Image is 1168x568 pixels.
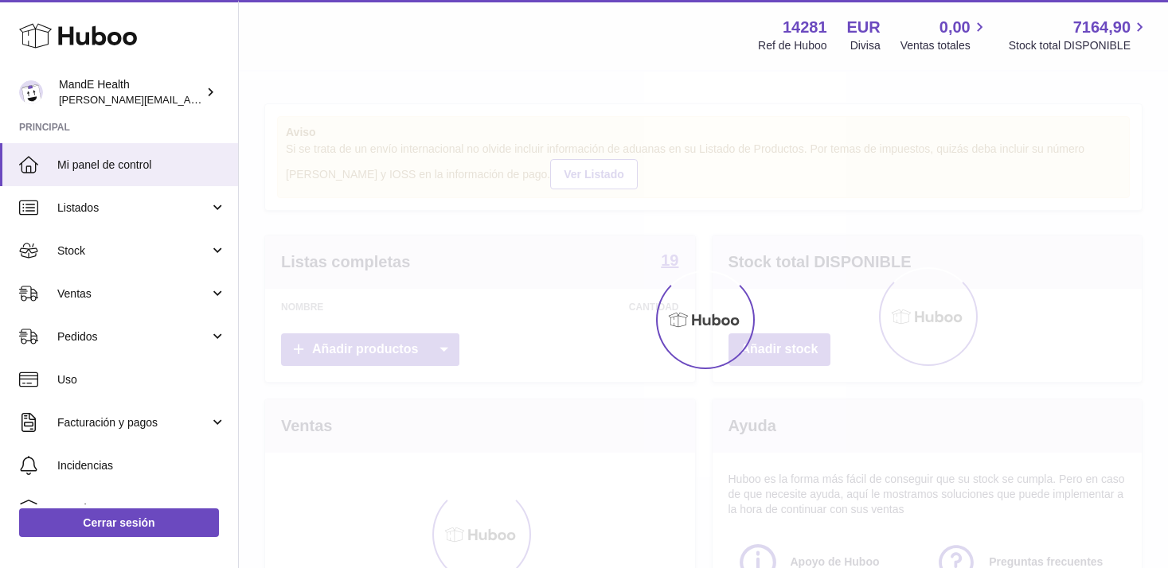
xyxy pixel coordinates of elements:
span: Stock total DISPONIBLE [1009,38,1149,53]
span: Incidencias [57,458,226,473]
span: Ventas [57,286,209,302]
div: Divisa [850,38,881,53]
span: Canales [57,501,226,516]
span: Ventas totales [900,38,989,53]
span: Uso [57,372,226,387]
span: Facturación y pagos [57,415,209,430]
div: MandE Health [59,77,202,107]
span: 7164,90 [1073,17,1131,38]
span: Stock [57,243,209,259]
span: Pedidos [57,329,209,344]
img: luis.mendieta@mandehealth.com [19,80,43,104]
strong: 14281 [783,17,827,38]
span: Listados [57,200,209,216]
a: 7164,90 Stock total DISPONIBLE [1009,17,1149,53]
div: Ref de Huboo [758,38,826,53]
a: 0,00 Ventas totales [900,17,989,53]
a: Cerrar sesión [19,508,219,537]
span: Mi panel de control [57,158,226,173]
span: [PERSON_NAME][EMAIL_ADDRESS][PERSON_NAME][DOMAIN_NAME] [59,93,404,106]
strong: EUR [847,17,881,38]
span: 0,00 [939,17,971,38]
